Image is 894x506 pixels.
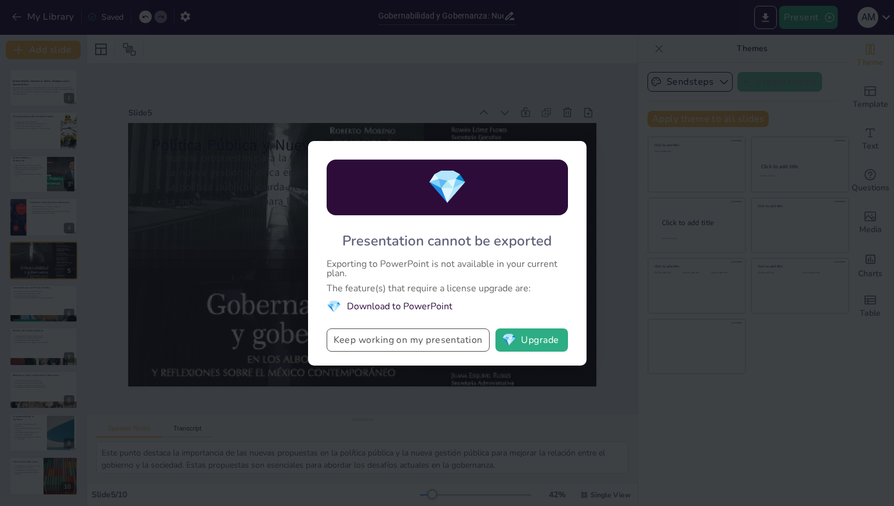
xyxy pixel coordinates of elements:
li: Download to PowerPoint [327,299,568,315]
span: diamond [427,165,468,209]
span: diamond [327,299,341,315]
div: The feature(s) that require a license upgrade are: [327,284,568,293]
button: diamondUpgrade [495,328,568,352]
div: Presentation cannot be exported [342,232,552,250]
button: Keep working on my presentation [327,328,490,352]
div: Exporting to PowerPoint is not available in your current plan. [327,259,568,278]
span: diamond [502,334,516,346]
